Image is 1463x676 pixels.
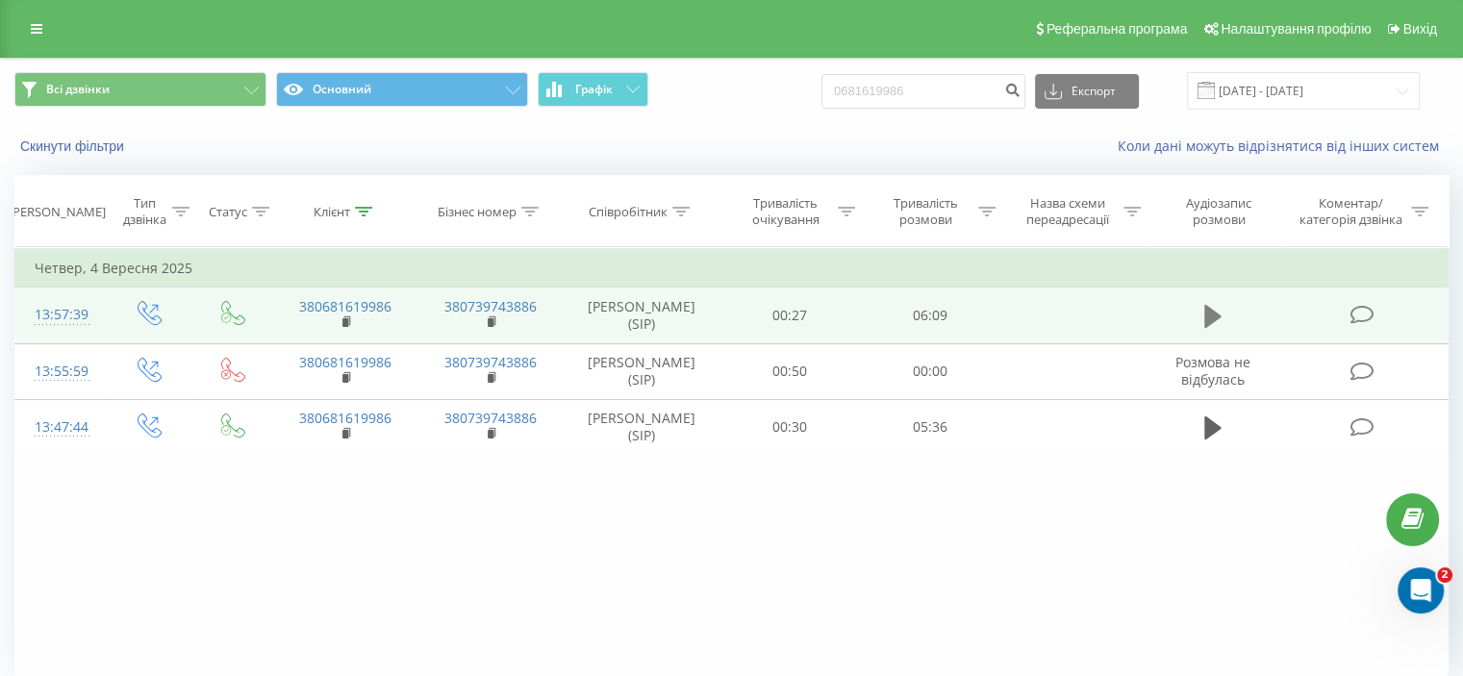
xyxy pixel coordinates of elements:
[35,353,86,390] div: 13:55:59
[35,409,86,446] div: 13:47:44
[121,195,166,228] div: Тип дзвінка
[15,249,1449,288] td: Четвер, 4 Вересня 2025
[1047,21,1188,37] span: Реферальна програма
[860,343,999,399] td: 00:00
[1175,353,1250,388] span: Розмова не відбулась
[14,72,266,107] button: Всі дзвінки
[538,72,648,107] button: Графік
[444,353,537,371] a: 380739743886
[564,343,720,399] td: [PERSON_NAME] (SIP)
[575,83,613,96] span: Графік
[314,204,350,220] div: Клієнт
[1118,137,1449,155] a: Коли дані можуть відрізнятися вiд інших систем
[589,204,668,220] div: Співробітник
[14,138,134,155] button: Скинути фільтри
[1437,567,1452,583] span: 2
[1018,195,1119,228] div: Назва схеми переадресації
[209,204,247,220] div: Статус
[564,399,720,455] td: [PERSON_NAME] (SIP)
[299,297,391,315] a: 380681619986
[276,72,528,107] button: Основний
[877,195,973,228] div: Тривалість розмови
[444,409,537,427] a: 380739743886
[860,399,999,455] td: 05:36
[444,297,537,315] a: 380739743886
[35,296,86,334] div: 13:57:39
[1294,195,1406,228] div: Коментар/категорія дзвінка
[1398,567,1444,613] iframe: Intercom live chat
[1035,74,1139,109] button: Експорт
[564,288,720,343] td: [PERSON_NAME] (SIP)
[1403,21,1437,37] span: Вихід
[720,343,860,399] td: 00:50
[720,399,860,455] td: 00:30
[9,204,106,220] div: [PERSON_NAME]
[720,288,860,343] td: 00:27
[738,195,834,228] div: Тривалість очікування
[46,82,110,97] span: Всі дзвінки
[860,288,999,343] td: 06:09
[299,409,391,427] a: 380681619986
[821,74,1025,109] input: Пошук за номером
[438,204,517,220] div: Бізнес номер
[1163,195,1275,228] div: Аудіозапис розмови
[1221,21,1371,37] span: Налаштування профілю
[299,353,391,371] a: 380681619986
